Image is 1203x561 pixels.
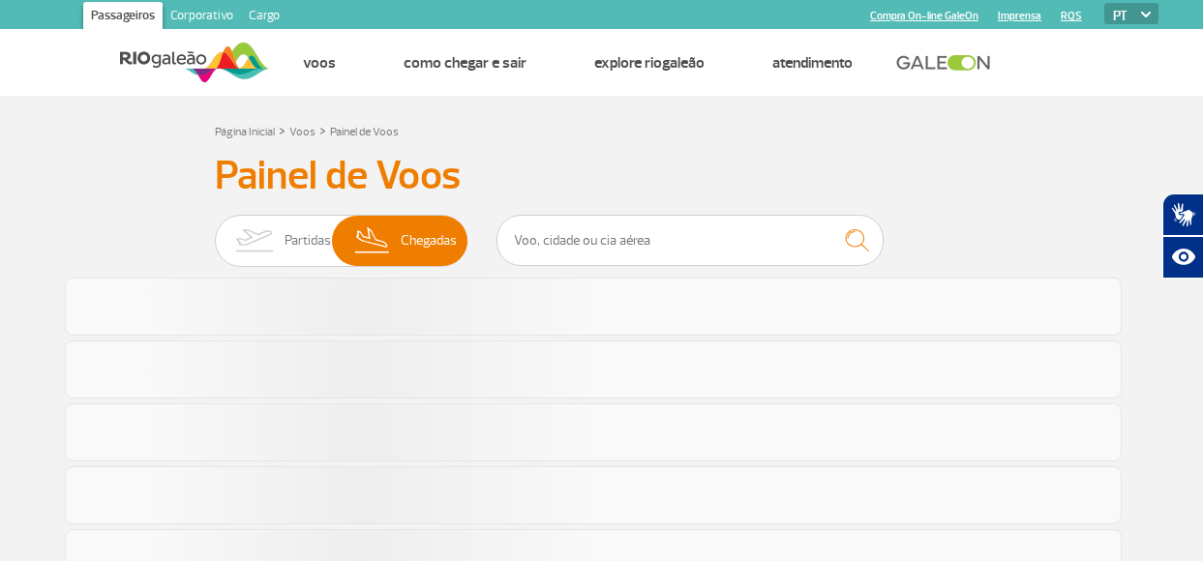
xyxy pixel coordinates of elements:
[1061,10,1082,22] a: RQS
[215,152,989,200] h3: Painel de Voos
[496,215,884,266] input: Voo, cidade ou cia aérea
[870,10,978,22] a: Compra On-line GaleOn
[345,216,402,266] img: slider-desembarque
[289,125,316,139] a: Voos
[285,216,331,266] span: Partidas
[1162,236,1203,279] button: Abrir recursos assistivos.
[319,119,326,141] a: >
[772,53,853,73] a: Atendimento
[594,53,705,73] a: Explore RIOgaleão
[1162,193,1203,236] button: Abrir tradutor de língua de sinais.
[224,216,285,266] img: slider-embarque
[303,53,336,73] a: Voos
[330,125,399,139] a: Painel de Voos
[1162,193,1203,279] div: Plugin de acessibilidade da Hand Talk.
[241,2,287,33] a: Cargo
[163,2,241,33] a: Corporativo
[998,10,1041,22] a: Imprensa
[215,125,275,139] a: Página Inicial
[279,119,286,141] a: >
[404,53,526,73] a: Como chegar e sair
[83,2,163,33] a: Passageiros
[401,216,457,266] span: Chegadas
